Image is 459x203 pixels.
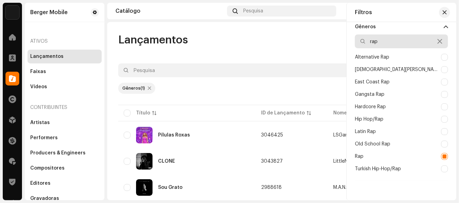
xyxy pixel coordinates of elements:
[243,8,263,14] span: Pesquisa
[355,63,448,76] div: Christian Rap
[27,33,102,50] re-a-nav-header: Ativos
[333,185,350,190] div: M.A.N.O
[355,138,448,150] div: Old School Rap
[333,159,356,164] div: LittleNissk
[355,76,448,88] div: East Coast Rap
[30,135,58,141] div: Performers
[158,159,175,164] div: CLONE
[355,113,448,125] div: Hip Hop/Rap
[355,51,448,63] div: Alternative Rap
[136,153,153,170] img: 102f2c20-9e38-4e18-b9f3-b20ef703b5ae
[27,131,102,145] re-m-nav-item: Performers
[136,179,153,196] img: 6a69c0fb-1162-4edb-b23d-72ad9079be97
[30,69,46,74] div: Faixas
[27,146,102,160] re-m-nav-item: Producers & Engineers
[122,85,145,91] div: Gêneros
[355,34,448,181] p-accordion-content: Gêneros
[30,165,65,171] div: Compositores
[30,120,50,125] div: Artistas
[115,8,224,14] div: Catálogo
[355,92,384,97] div: Gangsta Rap
[355,19,448,34] p-accordion-header: Gêneros
[261,110,305,116] div: ID de Lançamento
[355,163,448,175] div: Turkish Hip-Hop/Rap
[27,65,102,79] re-m-nav-item: Faixas
[136,127,153,143] img: 46384dad-48b2-425b-8bb9-30c416536c4c
[261,159,283,164] span: 3043827
[30,10,68,15] div: Berger Mobile
[27,116,102,130] re-m-nav-item: Artistas
[355,101,448,113] div: Hardcore Rap
[355,116,383,122] div: Hip Hop/Rap
[333,159,410,164] span: LittleNissk
[158,133,190,138] div: Pílulas Roxas
[355,129,376,134] div: Latin Rap
[333,133,351,138] div: LSGang
[30,54,64,59] div: Lançamentos
[261,185,282,190] span: 2988618
[355,141,390,147] div: Old School Rap
[355,54,389,60] div: Alternative Rap
[30,196,59,201] div: Gravadoras
[333,185,410,190] span: M.A.N.O
[355,24,376,30] re-a-filter-title: Gêneros
[27,176,102,190] re-m-nav-item: Editores
[333,110,372,116] div: Nome de Artista
[118,33,188,47] span: Lançamentos
[355,154,363,159] div: Rap
[27,80,102,94] re-m-nav-item: Vídeos
[30,181,51,186] div: Editores
[27,161,102,175] re-m-nav-item: Compositores
[333,133,410,138] span: LSGang
[30,150,86,156] div: Producers & Engineers
[27,99,102,116] re-a-nav-header: Contribuintes
[118,63,364,77] input: Pesquisa
[355,166,401,172] div: Turkish Hip-Hop/Rap
[355,88,448,101] div: Gangsta Rap
[355,104,386,110] div: Hardcore Rap
[30,84,47,90] div: Vídeos
[355,34,448,48] input: Pesquisa
[355,150,448,163] div: Rap
[158,185,182,190] div: Sou Grato
[136,110,150,116] div: Título
[5,6,19,19] img: 70c0b94c-19e5-4c8c-a028-e13e35533bab
[141,86,145,90] span: (1)
[27,50,102,63] re-m-nav-item: Lançamentos
[355,67,440,72] div: [DEMOGRAPHIC_DATA][PERSON_NAME]
[355,125,448,138] div: Latin Rap
[261,133,283,138] span: 3046425
[355,79,390,85] div: East Coast Rap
